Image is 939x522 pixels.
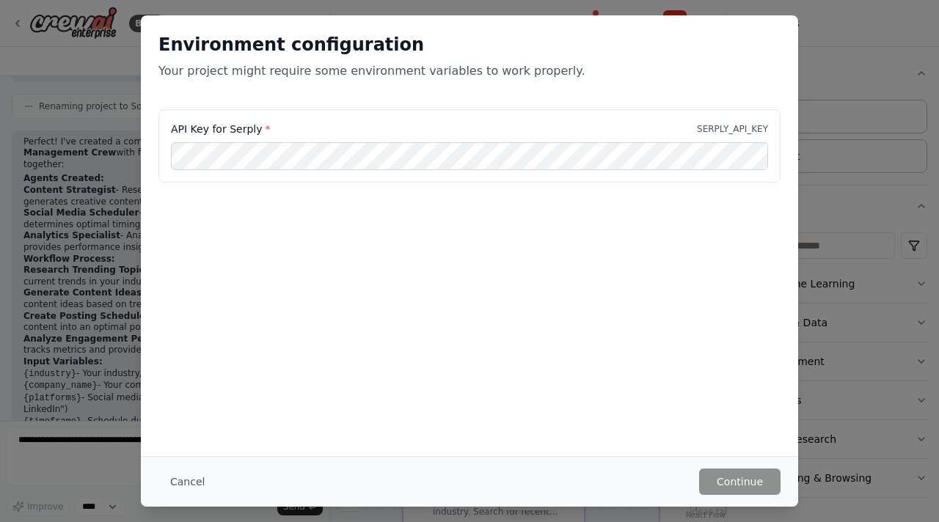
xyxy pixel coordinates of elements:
[158,33,781,56] h2: Environment configuration
[171,122,270,136] label: API Key for Serply
[158,62,781,80] p: Your project might require some environment variables to work properly.
[158,468,216,495] button: Cancel
[697,123,768,135] p: SERPLY_API_KEY
[699,468,781,495] button: Continue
